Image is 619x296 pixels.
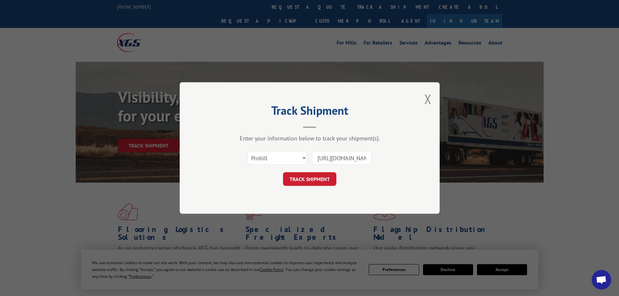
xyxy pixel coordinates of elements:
h2: Track Shipment [212,106,407,118]
button: Close modal [424,90,432,108]
button: TRACK SHIPMENT [283,172,336,186]
div: Enter your information below to track your shipment(s). [212,135,407,142]
input: Number(s) [312,151,372,165]
div: Open chat [592,270,611,290]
